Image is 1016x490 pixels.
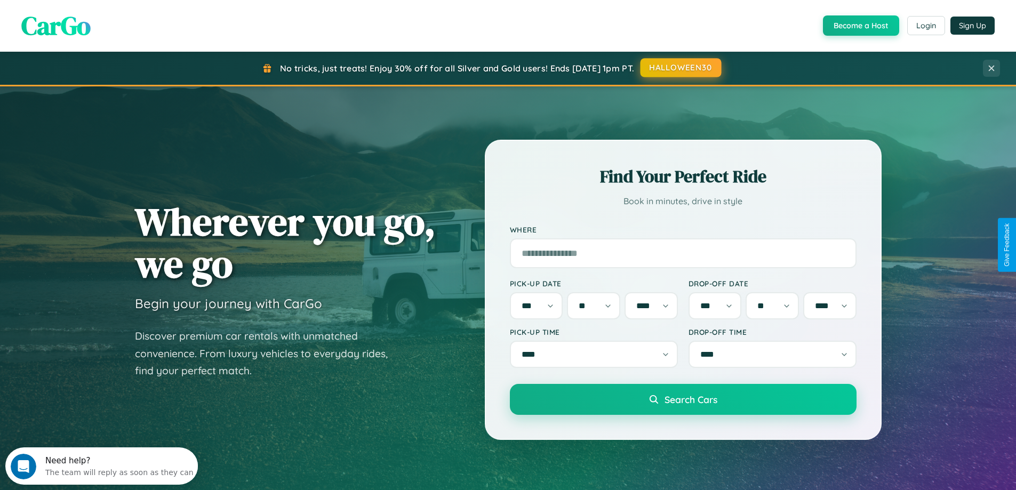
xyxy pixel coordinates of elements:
[135,200,436,285] h1: Wherever you go, we go
[510,327,678,336] label: Pick-up Time
[21,8,91,43] span: CarGo
[510,194,857,209] p: Book in minutes, drive in style
[280,63,634,74] span: No tricks, just treats! Enjoy 30% off for all Silver and Gold users! Ends [DATE] 1pm PT.
[907,16,945,35] button: Login
[4,4,198,34] div: Open Intercom Messenger
[823,15,899,36] button: Become a Host
[689,279,857,288] label: Drop-off Date
[510,225,857,234] label: Where
[665,393,717,405] span: Search Cars
[1003,223,1011,267] div: Give Feedback
[641,58,722,77] button: HALLOWEEN30
[5,447,198,485] iframe: Intercom live chat discovery launcher
[11,454,36,479] iframe: Intercom live chat
[510,384,857,415] button: Search Cars
[135,327,402,380] p: Discover premium car rentals with unmatched convenience. From luxury vehicles to everyday rides, ...
[510,165,857,188] h2: Find Your Perfect Ride
[40,9,188,18] div: Need help?
[950,17,995,35] button: Sign Up
[135,295,322,311] h3: Begin your journey with CarGo
[40,18,188,29] div: The team will reply as soon as they can
[510,279,678,288] label: Pick-up Date
[689,327,857,336] label: Drop-off Time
